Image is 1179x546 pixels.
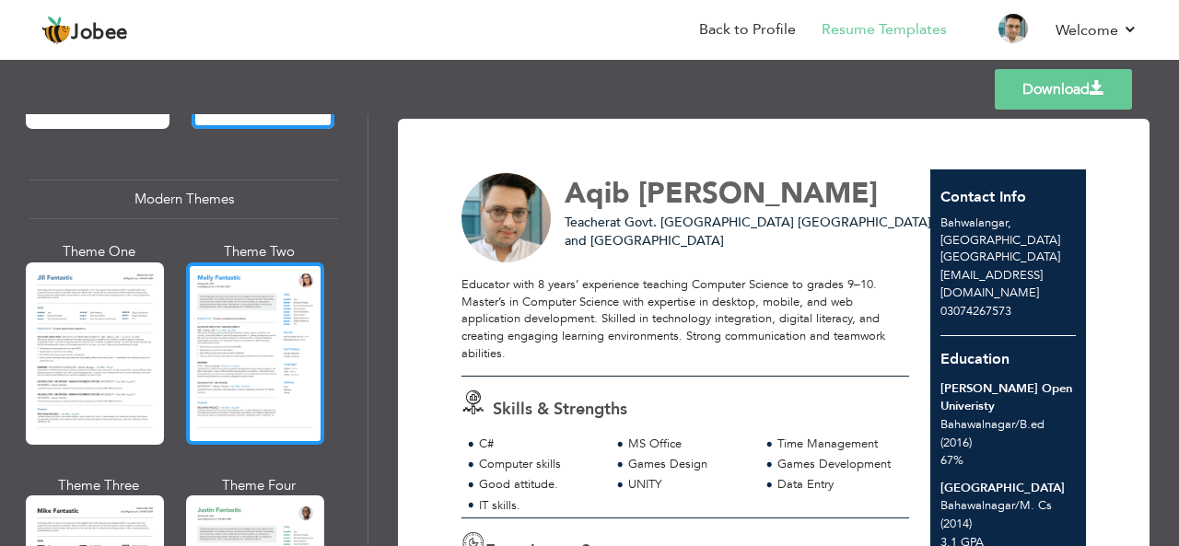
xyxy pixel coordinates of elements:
[479,456,600,473] div: Computer skills
[461,173,552,263] img: No image
[479,476,600,494] div: Good attitude.
[940,516,972,532] span: (2014)
[41,16,71,45] img: jobee.io
[940,380,1076,414] div: [PERSON_NAME] Open Univeristy
[461,276,909,362] div: Educator with 8 years’ experience teaching Computer Science to grades 9–10. Master’s in Computer ...
[1015,416,1020,433] span: /
[777,476,898,494] div: Data Entry
[71,23,128,43] span: Jobee
[565,174,630,213] span: Aqib
[940,215,1008,231] span: Bahwalangar
[777,456,898,473] div: Games Development
[940,435,972,451] span: (2016)
[479,497,600,515] div: IT skills.
[940,249,1060,265] span: [GEOGRAPHIC_DATA]
[940,480,1076,497] div: [GEOGRAPHIC_DATA]
[29,242,168,261] div: Theme One
[822,19,947,41] a: Resume Templates
[1015,497,1020,514] span: /
[565,214,610,231] span: Teacher
[940,497,1052,514] span: Bahawalnagar M. Cs
[190,476,328,495] div: Theme Four
[29,476,168,495] div: Theme Three
[995,69,1132,110] a: Download
[940,416,1045,433] span: Bahawalnagar B.ed
[638,174,878,213] span: [PERSON_NAME]
[1008,215,1011,231] span: ,
[565,214,931,250] span: at Govt. [GEOGRAPHIC_DATA] [GEOGRAPHIC_DATA] and [GEOGRAPHIC_DATA]
[628,436,749,453] div: MS Office
[940,187,1026,207] span: Contact Info
[41,16,128,45] a: Jobee
[777,436,898,453] div: Time Management
[699,19,796,41] a: Back to Profile
[940,349,1010,369] span: Education
[940,452,963,469] span: 67%
[493,398,627,421] span: Skills & Strengths
[930,215,1087,266] div: [GEOGRAPHIC_DATA]
[998,14,1028,43] img: Profile Img
[479,436,600,453] div: C#
[940,303,1011,319] span: 03074267573
[190,242,328,261] div: Theme Two
[29,180,338,219] div: Modern Themes
[628,456,749,473] div: Games Design
[940,267,1043,301] span: [EMAIL_ADDRESS][DOMAIN_NAME]
[1056,19,1138,41] a: Welcome
[628,476,749,494] div: UNITY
